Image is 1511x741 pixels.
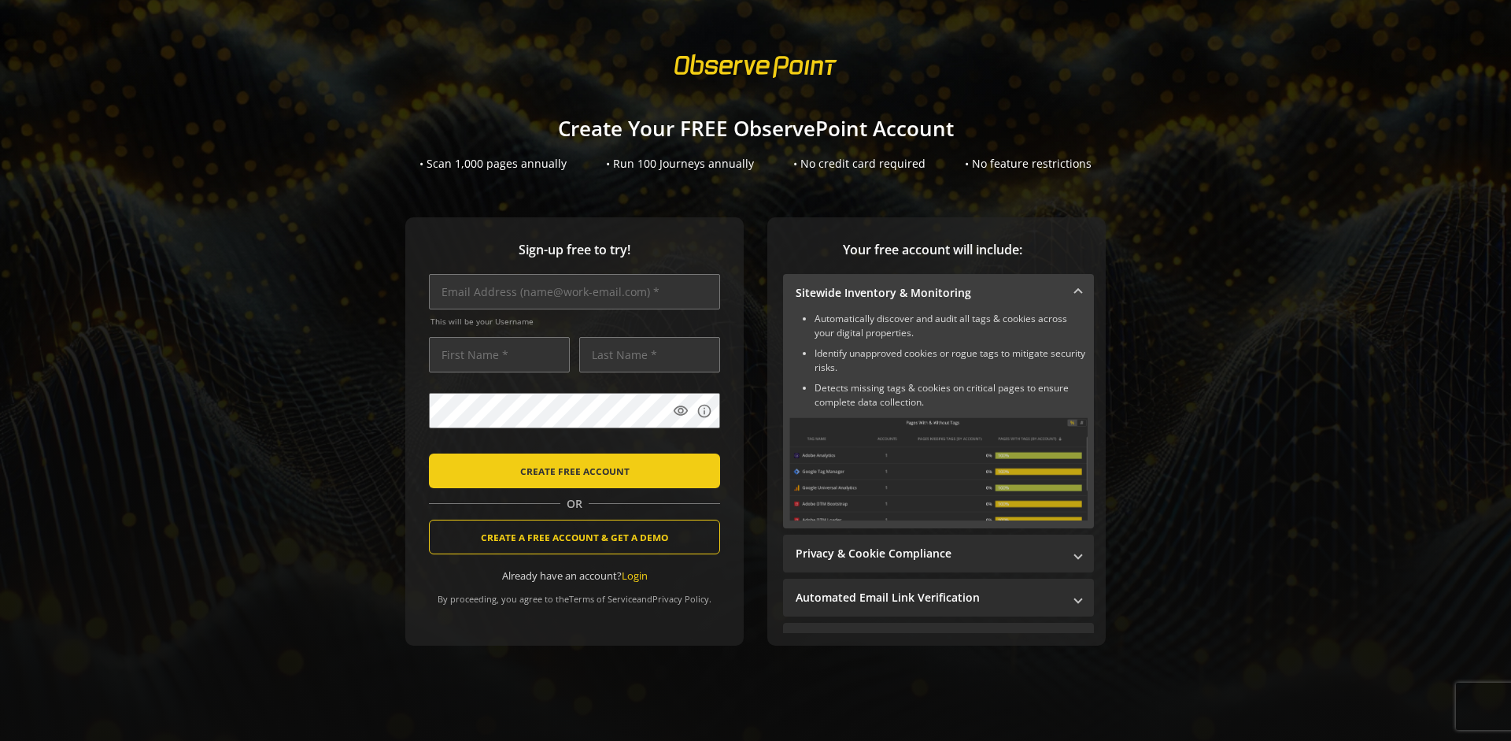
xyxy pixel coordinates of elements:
[673,403,689,419] mat-icon: visibility
[579,337,720,372] input: Last Name *
[783,241,1082,259] span: Your free account will include:
[783,535,1094,572] mat-expansion-panel-header: Privacy & Cookie Compliance
[796,590,1062,606] mat-panel-title: Automated Email Link Verification
[815,381,1088,409] li: Detects missing tags & cookies on critical pages to ensure complete data collection.
[652,593,709,605] a: Privacy Policy
[796,546,1062,561] mat-panel-title: Privacy & Cookie Compliance
[815,312,1088,340] li: Automatically discover and audit all tags & cookies across your digital properties.
[783,312,1094,528] div: Sitewide Inventory & Monitoring
[481,523,668,551] span: CREATE A FREE ACCOUNT & GET A DEMO
[429,583,720,605] div: By proceeding, you agree to the and .
[783,623,1094,661] mat-expansion-panel-header: Performance Monitoring with Web Vitals
[429,569,720,584] div: Already have an account?
[965,156,1092,172] div: • No feature restrictions
[419,156,567,172] div: • Scan 1,000 pages annually
[606,156,754,172] div: • Run 100 Journeys annually
[429,241,720,259] span: Sign-up free to try!
[783,274,1094,312] mat-expansion-panel-header: Sitewide Inventory & Monitoring
[815,346,1088,375] li: Identify unapproved cookies or rogue tags to mitigate security risks.
[560,496,589,512] span: OR
[429,520,720,554] button: CREATE A FREE ACCOUNT & GET A DEMO
[429,274,720,309] input: Email Address (name@work-email.com) *
[429,454,720,488] button: CREATE FREE ACCOUNT
[520,457,630,485] span: CREATE FREE ACCOUNT
[783,579,1094,617] mat-expansion-panel-header: Automated Email Link Verification
[430,316,720,327] span: This will be your Username
[622,569,648,583] a: Login
[429,337,570,372] input: First Name *
[696,403,712,419] mat-icon: info
[793,156,925,172] div: • No credit card required
[796,285,1062,301] mat-panel-title: Sitewide Inventory & Monitoring
[569,593,637,605] a: Terms of Service
[789,417,1088,521] img: Sitewide Inventory & Monitoring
